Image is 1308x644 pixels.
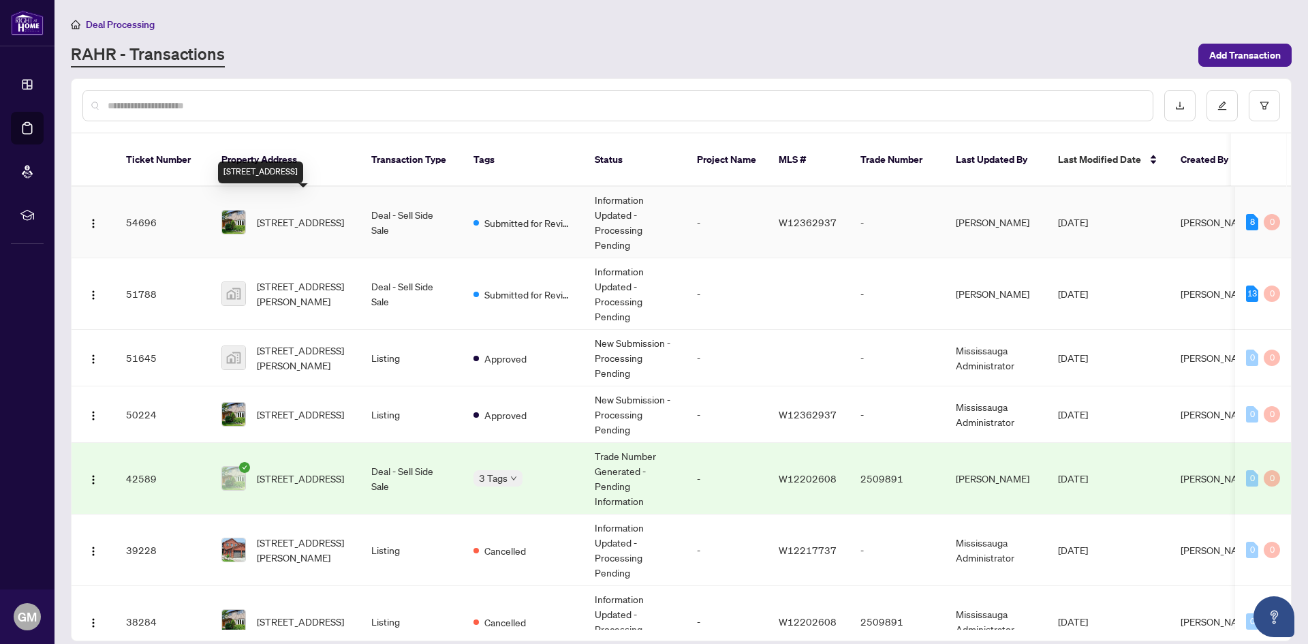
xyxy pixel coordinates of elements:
[1264,406,1280,423] div: 0
[850,187,945,258] td: -
[779,408,837,420] span: W12362937
[1246,470,1258,487] div: 0
[945,134,1047,187] th: Last Updated By
[484,287,573,302] span: Submitted for Review
[222,282,245,305] img: thumbnail-img
[1181,472,1254,485] span: [PERSON_NAME]
[360,187,463,258] td: Deal - Sell Side Sale
[1181,408,1254,420] span: [PERSON_NAME]
[222,610,245,633] img: thumbnail-img
[510,475,517,482] span: down
[239,462,250,473] span: check-circle
[1058,352,1088,364] span: [DATE]
[257,471,344,486] span: [STREET_ADDRESS]
[360,443,463,515] td: Deal - Sell Side Sale
[360,134,463,187] th: Transaction Type
[850,134,945,187] th: Trade Number
[484,408,527,423] span: Approved
[1181,216,1254,228] span: [PERSON_NAME]
[88,617,99,628] img: Logo
[257,279,349,309] span: [STREET_ADDRESS][PERSON_NAME]
[88,218,99,229] img: Logo
[1181,288,1254,300] span: [PERSON_NAME]
[584,443,686,515] td: Trade Number Generated - Pending Information
[463,134,584,187] th: Tags
[779,615,837,628] span: W12202608
[115,443,211,515] td: 42589
[584,187,686,258] td: Information Updated - Processing Pending
[850,515,945,586] td: -
[1260,101,1269,110] span: filter
[945,330,1047,386] td: Mississauga Administrator
[779,472,837,485] span: W12202608
[1264,470,1280,487] div: 0
[71,20,80,29] span: home
[1246,613,1258,630] div: 0
[11,10,44,35] img: logo
[222,211,245,234] img: thumbnail-img
[1264,542,1280,558] div: 0
[115,515,211,586] td: 39228
[850,443,945,515] td: 2509891
[584,386,686,443] td: New Submission - Processing Pending
[686,187,768,258] td: -
[768,134,850,187] th: MLS #
[484,215,573,230] span: Submitted for Review
[1253,596,1294,637] button: Open asap
[1264,286,1280,302] div: 0
[686,443,768,515] td: -
[82,611,104,632] button: Logo
[222,538,245,562] img: thumbnail-img
[71,43,225,67] a: RAHR - Transactions
[211,134,360,187] th: Property Address
[86,18,155,31] span: Deal Processing
[1164,90,1196,121] button: download
[82,539,104,561] button: Logo
[850,330,945,386] td: -
[88,546,99,557] img: Logo
[584,258,686,330] td: Information Updated - Processing Pending
[82,283,104,305] button: Logo
[1058,472,1088,485] span: [DATE]
[257,535,349,565] span: [STREET_ADDRESS][PERSON_NAME]
[945,187,1047,258] td: [PERSON_NAME]
[115,187,211,258] td: 54696
[945,386,1047,443] td: Mississauga Administrator
[257,614,344,629] span: [STREET_ADDRESS]
[945,515,1047,586] td: Mississauga Administrator
[1170,134,1251,187] th: Created By
[1058,408,1088,420] span: [DATE]
[115,258,211,330] td: 51788
[945,443,1047,515] td: [PERSON_NAME]
[1058,544,1088,556] span: [DATE]
[484,615,526,630] span: Cancelled
[584,330,686,386] td: New Submission - Processing Pending
[686,134,768,187] th: Project Name
[257,407,344,422] span: [STREET_ADDRESS]
[18,607,37,626] span: GM
[1206,90,1238,121] button: edit
[115,386,211,443] td: 50224
[1209,44,1281,66] span: Add Transaction
[850,386,945,443] td: -
[945,258,1047,330] td: [PERSON_NAME]
[360,515,463,586] td: Listing
[686,386,768,443] td: -
[1058,288,1088,300] span: [DATE]
[1246,542,1258,558] div: 0
[360,330,463,386] td: Listing
[1047,134,1170,187] th: Last Modified Date
[257,343,349,373] span: [STREET_ADDRESS][PERSON_NAME]
[1181,615,1254,628] span: [PERSON_NAME]
[88,290,99,301] img: Logo
[1249,90,1280,121] button: filter
[218,162,303,183] div: [STREET_ADDRESS]
[779,544,837,556] span: W12217737
[1246,286,1258,302] div: 13
[1264,214,1280,230] div: 0
[1198,44,1292,67] button: Add Transaction
[257,215,344,230] span: [STREET_ADDRESS]
[479,470,508,486] span: 3 Tags
[1175,101,1185,110] span: download
[1217,101,1227,110] span: edit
